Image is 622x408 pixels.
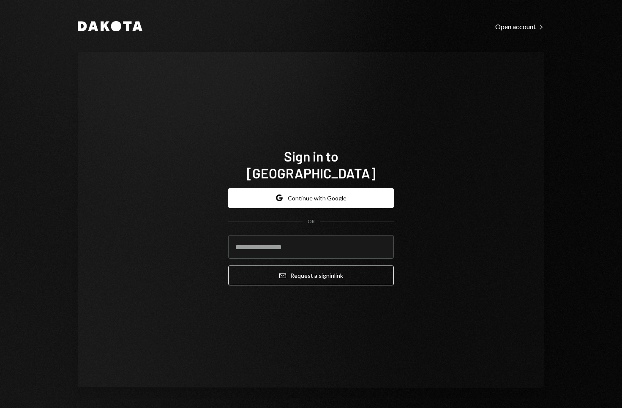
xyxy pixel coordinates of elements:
[495,22,544,31] a: Open account
[308,218,315,225] div: OR
[228,266,394,285] button: Request a signinlink
[228,148,394,181] h1: Sign in to [GEOGRAPHIC_DATA]
[228,188,394,208] button: Continue with Google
